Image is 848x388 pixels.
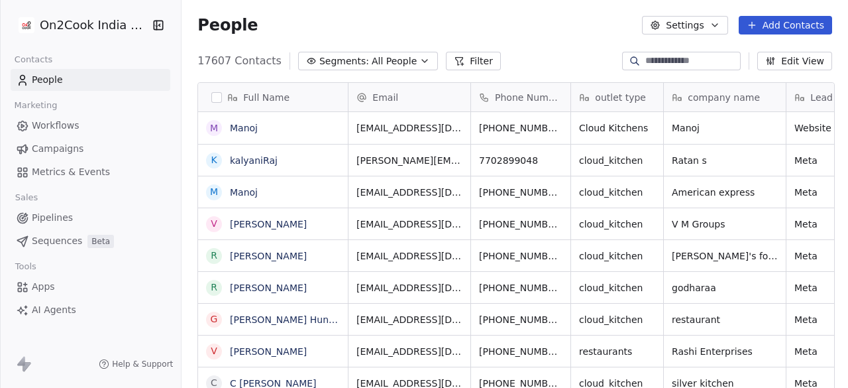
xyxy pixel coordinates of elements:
[11,207,170,229] a: Pipelines
[230,219,307,229] a: [PERSON_NAME]
[356,218,462,231] span: [EMAIL_ADDRESS][DOMAIN_NAME]
[243,91,290,104] span: Full Name
[739,16,832,34] button: Add Contacts
[230,251,307,261] a: [PERSON_NAME]
[32,119,79,133] span: Workflows
[479,249,562,263] span: [PHONE_NUMBER]
[32,142,83,156] span: Campaigns
[356,281,462,294] span: [EMAIL_ADDRESS][DOMAIN_NAME]
[579,345,655,358] span: restaurants
[579,121,655,135] span: Cloud Kitchens
[757,52,832,70] button: Edit View
[672,345,778,358] span: Rashi Enterprises
[11,69,170,91] a: People
[11,115,170,137] a: Workflows
[230,283,307,293] a: [PERSON_NAME]
[19,17,34,33] img: on2cook%20logo-04%20copy.jpg
[372,91,398,104] span: Email
[230,187,258,198] a: Manoj
[356,154,462,167] span: [PERSON_NAME][EMAIL_ADDRESS][DOMAIN_NAME]
[356,313,462,326] span: [EMAIL_ADDRESS][DOMAIN_NAME]
[11,138,170,160] a: Campaigns
[40,17,149,34] span: On2Cook India Pvt. Ltd.
[479,218,562,231] span: [PHONE_NUMBER]
[32,165,110,179] span: Metrics & Events
[579,313,655,326] span: cloud_kitchen
[99,359,173,369] a: Help & Support
[210,185,218,199] div: M
[595,91,646,104] span: outlet type
[112,359,173,369] span: Help & Support
[230,314,356,325] a: [PERSON_NAME] Hundesha
[672,186,778,199] span: American express
[32,211,73,225] span: Pipelines
[579,249,655,263] span: cloud_kitchen
[356,186,462,199] span: [EMAIL_ADDRESS][DOMAIN_NAME]
[211,153,217,167] div: k
[211,249,217,263] div: R
[230,346,307,357] a: [PERSON_NAME]
[479,121,562,135] span: [PHONE_NUMBER]
[479,345,562,358] span: [PHONE_NUMBER]
[579,281,655,294] span: cloud_kitchen
[211,312,218,326] div: g
[197,53,282,69] span: 17607 Contacts
[11,230,170,252] a: SequencesBeta
[579,218,655,231] span: cloud_kitchen
[32,73,63,87] span: People
[579,154,655,167] span: cloud_kitchen
[9,50,58,70] span: Contacts
[672,121,778,135] span: Manoj
[9,257,42,277] span: Tools
[579,186,655,199] span: cloud_kitchen
[11,161,170,183] a: Metrics & Events
[11,276,170,298] a: Apps
[197,15,258,35] span: People
[11,299,170,321] a: AI Agents
[672,154,778,167] span: Ratan s
[211,281,217,294] div: R
[198,83,348,111] div: Full Name
[9,188,44,208] span: Sales
[672,249,778,263] span: [PERSON_NAME]'s food
[16,14,143,36] button: On2Cook India Pvt. Ltd.
[356,249,462,263] span: [EMAIL_ADDRESS][DOMAIN_NAME]
[319,54,369,68] span: Segments:
[446,52,501,70] button: Filter
[479,281,562,294] span: [PHONE_NUMBER]
[211,344,218,358] div: V
[356,121,462,135] span: [EMAIL_ADDRESS][DOMAIN_NAME]
[32,303,76,317] span: AI Agents
[210,121,218,135] div: M
[642,16,727,34] button: Settings
[688,91,760,104] span: company name
[479,186,562,199] span: [PHONE_NUMBER]
[571,83,663,111] div: outlet type
[479,154,562,167] span: 7702899048
[230,155,278,166] a: kalyaniRaj
[495,91,562,104] span: Phone Number
[348,83,470,111] div: Email
[356,345,462,358] span: [EMAIL_ADDRESS][DOMAIN_NAME]
[672,218,778,231] span: V M Groups
[672,281,778,294] span: godharaa
[211,217,218,231] div: V
[32,234,82,248] span: Sequences
[672,313,778,326] span: restaurant
[471,83,570,111] div: Phone Number
[372,54,417,68] span: All People
[32,280,55,294] span: Apps
[230,123,258,133] a: Manoj
[664,83,786,111] div: company name
[479,313,562,326] span: [PHONE_NUMBER]
[87,235,114,248] span: Beta
[9,96,63,115] span: Marketing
